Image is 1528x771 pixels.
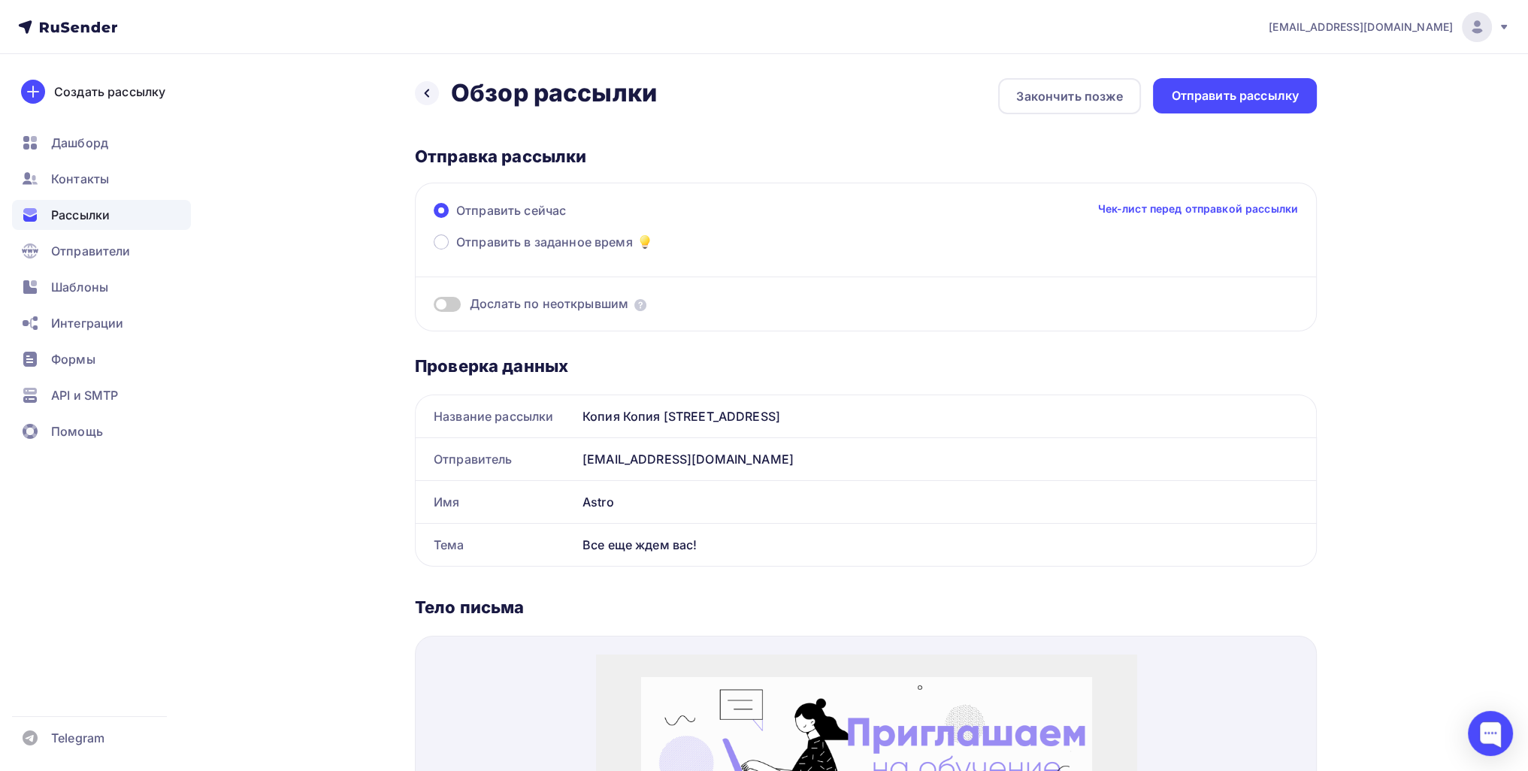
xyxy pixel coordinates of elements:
[12,164,191,194] a: Контакты
[456,201,566,219] span: Отправить сейчас
[51,278,108,296] span: Шаблоны
[456,233,633,251] span: Отправить в заданное время
[51,170,109,188] span: Контакты
[51,314,123,332] span: Интеграции
[12,236,191,266] a: Отправители
[51,242,131,260] span: Отправители
[451,78,657,108] h2: Обзор рассылки
[576,481,1316,523] div: Astro
[576,438,1316,480] div: [EMAIL_ADDRESS][DOMAIN_NAME]
[51,422,103,440] span: Помощь
[51,350,95,368] span: Формы
[1097,201,1298,216] a: Чек-лист перед отправкой рассылки
[68,298,474,359] div: Приглашаем на обучение новой профессии!
[416,395,576,437] div: Название рассылки
[12,272,191,302] a: Шаблоны
[51,729,104,747] span: Telegram
[68,382,474,491] div: Получите возможность обучиться заработку из дома, онлайн. Наш новый курс направлен на обучение и ...
[54,83,165,101] div: Создать рассылку
[416,481,576,523] div: Имя
[416,524,576,566] div: Тема
[45,23,496,276] img: 3899171.png
[1269,20,1453,35] span: [EMAIL_ADDRESS][DOMAIN_NAME]
[1016,87,1123,105] div: Закончить позже
[51,386,118,404] span: API и SMTP
[576,395,1316,437] div: Копия Копия [STREET_ADDRESS]
[416,438,576,480] div: Отправитель
[1269,12,1510,42] a: [EMAIL_ADDRESS][DOMAIN_NAME]
[12,128,191,158] a: Дашборд
[12,200,191,230] a: Рассылки
[576,524,1316,566] div: Все еще ждем вас!
[415,355,1317,376] div: Проверка данных
[51,134,108,152] span: Дашборд
[415,146,1317,167] div: Отправка рассылки
[51,206,110,224] span: Рассылки
[12,344,191,374] a: Формы
[1171,87,1299,104] div: Отправить рассылку
[193,525,346,569] a: Узнать больше!
[470,295,628,313] span: Дослать по неоткрывшим
[415,597,1317,618] div: Тело письма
